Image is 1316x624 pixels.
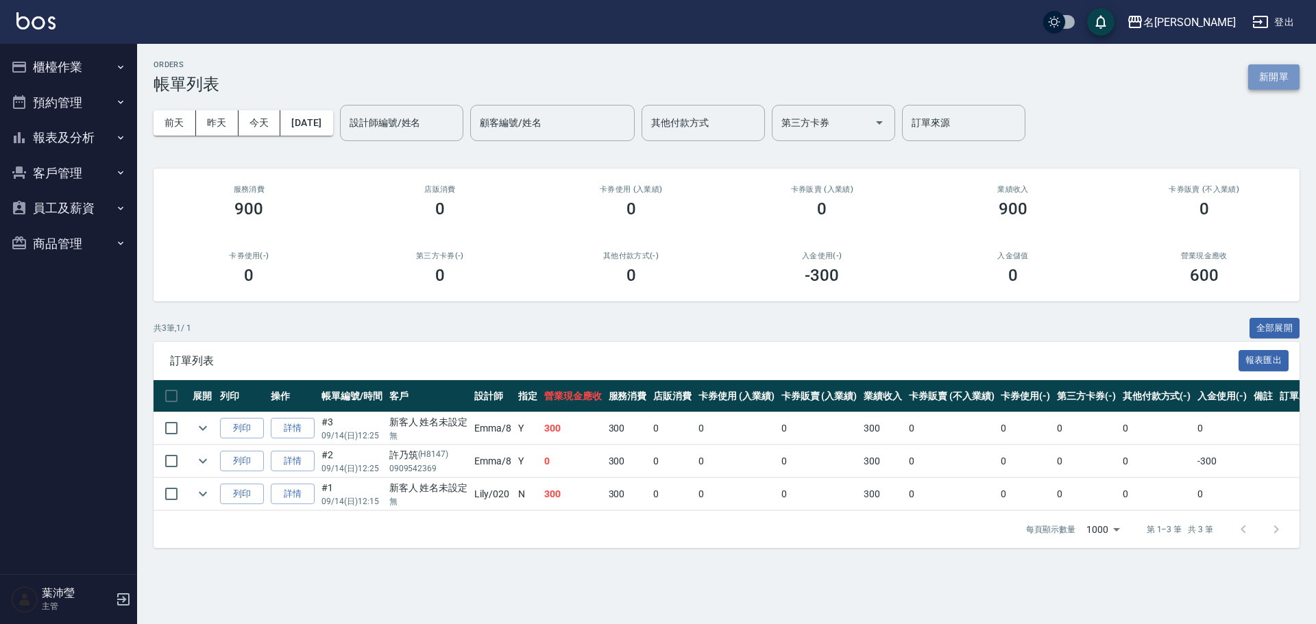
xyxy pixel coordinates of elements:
[5,120,132,155] button: 報表及分析
[239,110,281,136] button: 今天
[389,481,468,495] div: 新客人 姓名未設定
[170,185,328,194] h3: 服務消費
[778,380,861,412] th: 卡券販賣 (入業績)
[1190,266,1219,285] h3: 600
[905,380,997,412] th: 卡券販賣 (不入業績)
[605,478,650,510] td: 300
[778,445,861,477] td: 0
[650,380,695,412] th: 店販消費
[16,12,56,29] img: Logo
[817,199,827,219] h3: 0
[271,451,315,472] a: 詳情
[999,199,1027,219] h3: 900
[541,380,605,412] th: 營業現金應收
[997,380,1053,412] th: 卡券使用(-)
[389,448,468,462] div: 許乃筑
[1194,412,1250,445] td: 0
[318,380,386,412] th: 帳單編號/時間
[1239,353,1289,366] a: 報表匯出
[267,380,318,412] th: 操作
[1247,10,1300,35] button: 登出
[389,415,468,429] div: 新客人 姓名未設定
[552,251,710,260] h2: 其他付款方式(-)
[361,185,520,194] h2: 店販消費
[1119,478,1195,510] td: 0
[805,266,839,285] h3: -300
[626,266,636,285] h3: 0
[193,451,213,471] button: expand row
[5,85,132,121] button: 預約管理
[650,445,695,477] td: 0
[318,412,386,445] td: #3
[515,412,541,445] td: Y
[934,185,1093,194] h2: 業績收入
[515,478,541,510] td: N
[1119,412,1195,445] td: 0
[389,495,468,508] p: 無
[1119,445,1195,477] td: 0
[321,429,382,442] p: 09/14 (日) 12:25
[997,445,1053,477] td: 0
[170,251,328,260] h2: 卡券使用(-)
[605,445,650,477] td: 300
[42,600,112,612] p: 主管
[743,251,901,260] h2: 入金使用(-)
[244,266,254,285] h3: 0
[1053,412,1119,445] td: 0
[860,380,905,412] th: 業績收入
[389,462,468,475] p: 0909542369
[860,478,905,510] td: 300
[650,478,695,510] td: 0
[1125,251,1283,260] h2: 營業現金應收
[42,586,112,600] h5: 葉沛瑩
[695,380,778,412] th: 卡券使用 (入業績)
[11,586,38,613] img: Person
[5,49,132,85] button: 櫃檯作業
[605,380,650,412] th: 服務消費
[361,251,520,260] h2: 第三方卡券(-)
[905,412,997,445] td: 0
[435,266,445,285] h3: 0
[471,380,515,412] th: 設計師
[743,185,901,194] h2: 卡券販賣 (入業績)
[418,448,449,462] p: (H8147)
[1125,185,1283,194] h2: 卡券販賣 (不入業績)
[1053,445,1119,477] td: 0
[170,354,1239,368] span: 訂單列表
[220,451,264,472] button: 列印
[318,478,386,510] td: #1
[318,445,386,477] td: #2
[860,445,905,477] td: 300
[1194,478,1250,510] td: 0
[471,478,515,510] td: Lily /020
[196,110,239,136] button: 昨天
[435,199,445,219] h3: 0
[1194,445,1250,477] td: -300
[997,412,1053,445] td: 0
[515,445,541,477] td: Y
[471,445,515,477] td: Emma /8
[541,412,605,445] td: 300
[1250,318,1300,339] button: 全部展開
[220,418,264,439] button: 列印
[154,110,196,136] button: 前天
[5,190,132,226] button: 員工及薪資
[471,412,515,445] td: Emma /8
[778,478,861,510] td: 0
[934,251,1093,260] h2: 入金儲值
[778,412,861,445] td: 0
[1053,380,1119,412] th: 第三方卡券(-)
[271,418,315,439] a: 詳情
[650,412,695,445] td: 0
[1053,478,1119,510] td: 0
[189,380,217,412] th: 展開
[321,495,382,508] p: 09/14 (日) 12:15
[1250,380,1276,412] th: 備註
[234,199,263,219] h3: 900
[1248,64,1300,90] button: 新開單
[997,478,1053,510] td: 0
[1008,266,1018,285] h3: 0
[1239,350,1289,371] button: 報表匯出
[605,412,650,445] td: 300
[280,110,332,136] button: [DATE]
